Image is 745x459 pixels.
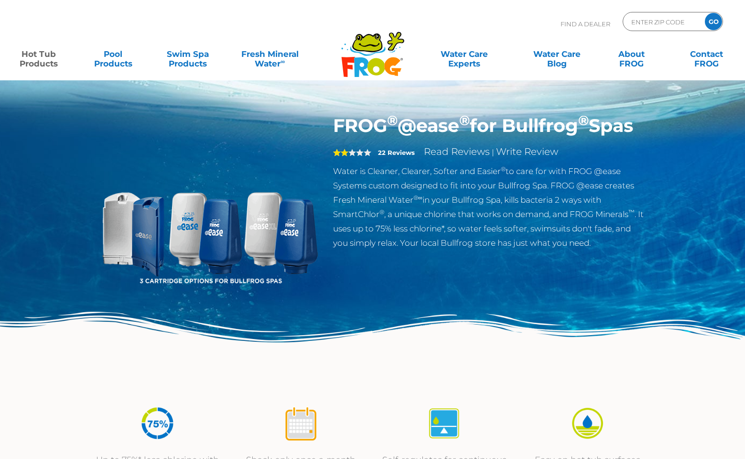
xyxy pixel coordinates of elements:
[333,164,645,250] p: Water is Cleaner, Clearer, Softer and Easier to care for with FROG @ease Systems custom designed ...
[570,405,605,441] img: icon-atease-easy-on
[159,44,217,64] a: Swim SpaProducts
[677,44,735,64] a: ContactFROG
[628,208,635,216] sup: ™
[336,19,410,77] img: Frog Products Logo
[501,165,506,173] sup: ®
[379,208,384,216] sup: ®
[496,146,558,157] a: Write Review
[492,148,494,157] span: |
[603,44,661,64] a: AboutFROG
[424,146,490,157] a: Read Reviews
[378,149,415,156] strong: 22 Reviews
[705,13,722,30] input: GO
[413,194,422,201] sup: ®∞
[561,12,610,36] p: Find A Dealer
[459,112,470,129] sup: ®
[528,44,586,64] a: Water CareBlog
[283,405,319,441] img: icon-atease-shock-once
[417,44,511,64] a: Water CareExperts
[10,44,68,64] a: Hot TubProducts
[100,115,319,334] img: bullfrog-product-hero.png
[140,405,175,441] img: icon-atease-75percent-less
[333,149,348,156] span: 2
[281,58,285,65] sup: ∞
[387,112,398,129] sup: ®
[426,405,462,441] img: icon-atease-self-regulates
[234,44,306,64] a: Fresh MineralWater∞
[84,44,142,64] a: PoolProducts
[578,112,589,129] sup: ®
[333,115,645,137] h1: FROG @ease for Bullfrog Spas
